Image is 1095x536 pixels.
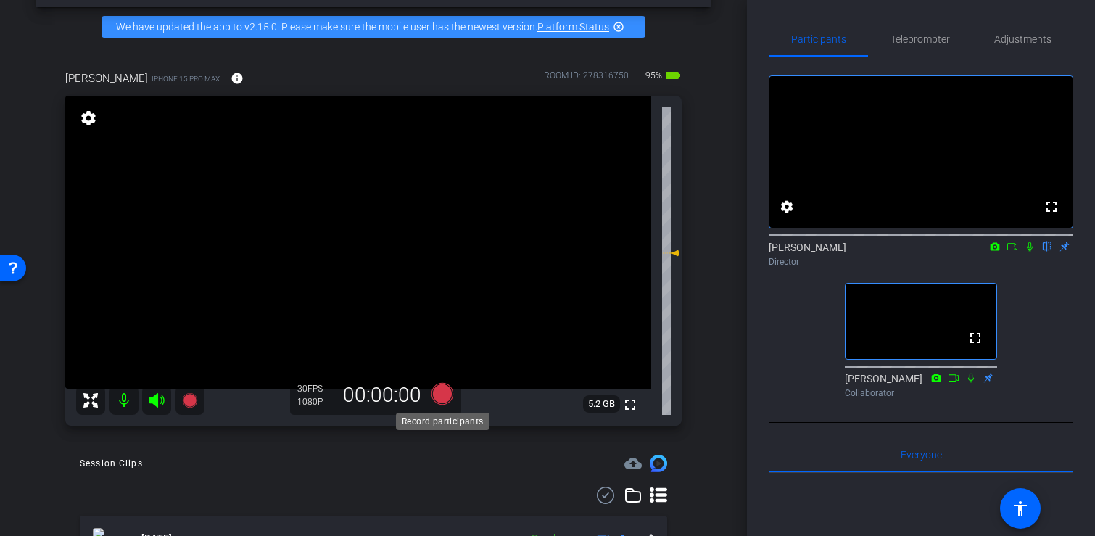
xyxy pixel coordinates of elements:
[396,413,489,430] div: Record participants
[901,450,942,460] span: Everyone
[1038,239,1056,252] mat-icon: flip
[769,240,1073,268] div: [PERSON_NAME]
[624,455,642,472] span: Destinations for your clips
[544,69,629,90] div: ROOM ID: 278316750
[624,455,642,472] mat-icon: cloud_upload
[845,371,997,400] div: [PERSON_NAME]
[662,244,679,262] mat-icon: 1 dB
[78,110,99,127] mat-icon: settings
[307,384,323,394] span: FPS
[152,73,220,84] span: iPhone 15 Pro Max
[994,34,1051,44] span: Adjustments
[102,16,645,38] div: We have updated the app to v2.15.0. Please make sure the mobile user has the newest version.
[334,383,431,408] div: 00:00:00
[231,72,244,85] mat-icon: info
[791,34,846,44] span: Participants
[664,67,682,84] mat-icon: battery_std
[621,396,639,413] mat-icon: fullscreen
[643,64,664,87] span: 95%
[537,21,609,33] a: Platform Status
[845,387,997,400] div: Collaborator
[583,395,620,413] span: 5.2 GB
[769,255,1073,268] div: Director
[613,21,624,33] mat-icon: highlight_off
[778,198,796,215] mat-icon: settings
[297,383,334,395] div: 30
[891,34,950,44] span: Teleprompter
[297,396,334,408] div: 1080P
[650,455,667,472] img: Session clips
[1012,500,1029,517] mat-icon: accessibility
[65,70,148,86] span: [PERSON_NAME]
[80,456,143,471] div: Session Clips
[967,329,984,347] mat-icon: fullscreen
[1043,198,1060,215] mat-icon: fullscreen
